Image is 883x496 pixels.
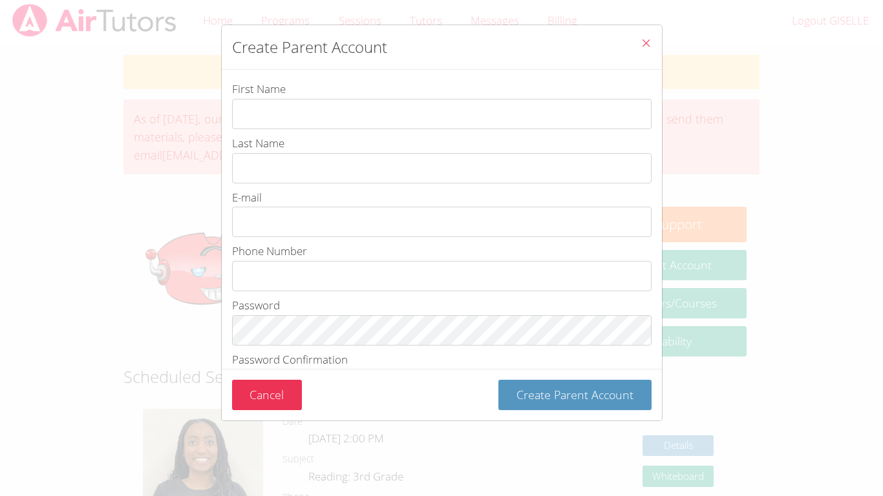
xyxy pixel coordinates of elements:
[232,99,652,129] input: First Name
[498,380,652,410] button: Create Parent Account
[232,207,652,237] input: E-mail
[232,243,307,258] span: Phone Number
[232,136,284,150] span: Last Name
[232,352,348,367] span: Password Confirmation
[232,153,652,183] input: Last Name
[232,298,280,313] span: Password
[232,380,303,410] button: Cancel
[232,261,652,291] input: Phone Number
[232,36,387,59] h2: Create Parent Account
[232,190,262,205] span: E-mail
[516,387,633,402] span: Create Parent Account
[630,25,662,65] button: Close
[232,81,286,96] span: First Name
[232,315,652,346] input: Password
